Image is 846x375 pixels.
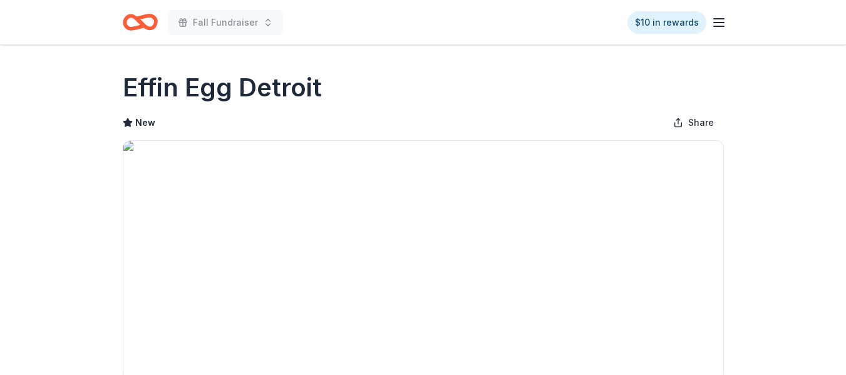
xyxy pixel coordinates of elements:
[123,8,158,37] a: Home
[663,110,724,135] button: Share
[135,115,155,130] span: New
[627,11,706,34] a: $10 in rewards
[193,15,258,30] span: Fall Fundraiser
[168,10,283,35] button: Fall Fundraiser
[123,70,322,105] h1: Effin Egg Detroit
[688,115,714,130] span: Share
